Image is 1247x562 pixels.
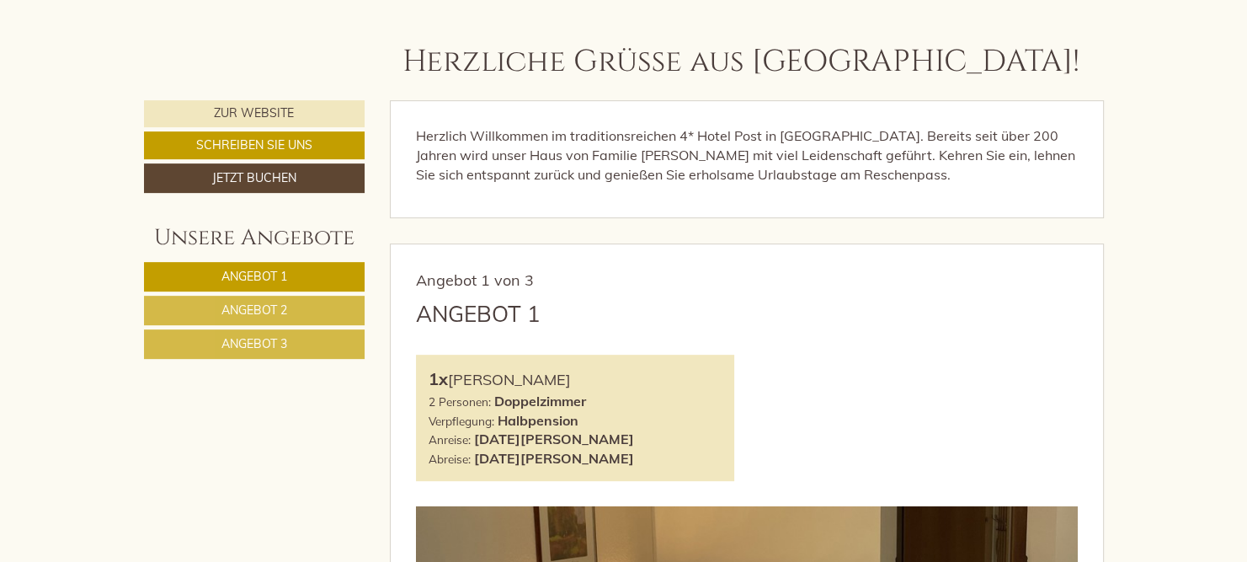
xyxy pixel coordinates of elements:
span: Angebot 2 [221,302,287,318]
small: Abreise: [429,452,471,466]
div: [PERSON_NAME] [429,367,722,392]
h1: Herzliche Grüße aus [GEOGRAPHIC_DATA]! [402,45,1079,79]
a: Jetzt buchen [144,163,365,193]
span: Angebot 1 [221,269,287,284]
b: 1x [429,368,448,389]
b: Doppelzimmer [494,393,586,409]
div: Angebot 1 [416,298,541,329]
a: Schreiben Sie uns [144,131,365,159]
div: Unsere Angebote [144,222,365,254]
b: Halbpension [498,412,578,429]
b: [DATE][PERSON_NAME] [474,450,634,467]
b: [DATE][PERSON_NAME] [474,431,634,447]
small: Verpflegung: [429,414,494,428]
p: Herzlich Willkommen im traditionsreichen 4* Hotel Post in [GEOGRAPHIC_DATA]. Bereits seit über 20... [416,126,1078,185]
small: 2 Personen: [429,394,491,409]
span: Angebot 1 von 3 [416,270,534,290]
a: Zur Website [144,100,365,127]
span: Angebot 3 [221,336,287,351]
small: Anreise: [429,432,471,447]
